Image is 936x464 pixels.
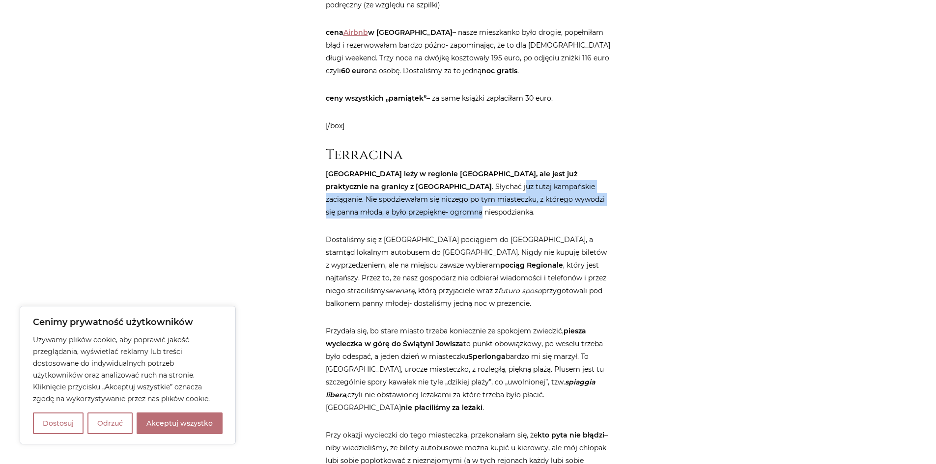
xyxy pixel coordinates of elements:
em: , [326,378,595,399]
strong: Regionale [527,261,563,270]
strong: noc gratis [482,66,517,75]
strong: piesza wycieczka w górę do Świątyni Jowisza [326,327,586,348]
strong: cena w [GEOGRAPHIC_DATA] [326,28,453,37]
p: Dostaliśmy się z [GEOGRAPHIC_DATA] pociągiem do [GEOGRAPHIC_DATA], a stamtąd lokalnym autobusem d... [326,233,611,310]
button: Akceptuj wszystko [137,412,223,434]
p: Cenimy prywatność użytkowników [33,316,223,328]
strong: [GEOGRAPHIC_DATA] leży w regionie [GEOGRAPHIC_DATA], ale jest już praktycznie na granicy z [GEOGR... [326,169,577,191]
strong: kto pyta nie błądzi [538,431,604,439]
strong: ceny wszystkich „pamiątek” [326,94,426,103]
em: serenatę [385,286,415,295]
a: Airbnb [343,28,368,37]
p: – nasze mieszkanko było drogie, popełniłam błąd i rezerwowałam bardzo późno- zapominając, że to d... [326,26,611,77]
p: . Słychać już tutaj kampańskie zaciąganie. Nie spodziewałam się niczego po tym miasteczku, z któr... [326,167,611,218]
p: Używamy plików cookie, aby poprawić jakość przeglądania, wyświetlać reklamy lub treści dostosowan... [33,334,223,405]
button: Odrzuć [87,412,133,434]
em: futuro sposo [498,286,542,295]
strong: nie płaciliśmy za leżaki [401,403,482,412]
strong: Sperlonga [468,352,506,361]
p: – za same książki zapłaciłam 30 euro. [326,92,611,105]
p: [/box] [326,119,611,132]
strong: pociąg [500,261,525,270]
button: Dostosuj [33,412,84,434]
strong: spiaggia libera [326,378,595,399]
p: Przydała się, bo stare miasto trzeba koniecznie ze spokojem zwiedzić, to punkt obowiązkowy, po we... [326,325,611,414]
h2: Terracina [326,147,611,164]
strong: 60 euro [341,66,369,75]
